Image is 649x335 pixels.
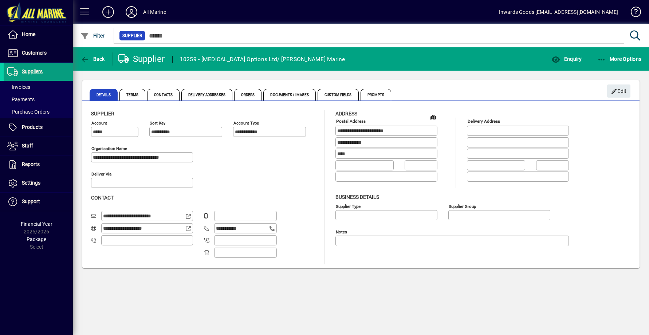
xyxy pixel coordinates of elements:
[21,221,52,227] span: Financial Year
[80,56,105,62] span: Back
[91,195,114,201] span: Contact
[263,89,316,100] span: Documents / Images
[22,31,35,37] span: Home
[335,111,357,117] span: Address
[7,109,50,115] span: Purchase Orders
[550,52,583,66] button: Enquiry
[118,53,165,65] div: Supplier
[551,56,582,62] span: Enquiry
[4,193,73,211] a: Support
[97,5,120,19] button: Add
[361,89,392,100] span: Prompts
[122,32,142,39] span: Supplier
[22,68,43,74] span: Suppliers
[7,96,35,102] span: Payments
[120,5,143,19] button: Profile
[180,54,345,65] div: 10259 - [MEDICAL_DATA] Options Ltd/ [PERSON_NAME] Marine
[234,89,262,100] span: Orders
[318,89,358,100] span: Custom Fields
[611,85,627,97] span: Edit
[4,93,73,106] a: Payments
[597,56,642,62] span: More Options
[22,124,43,130] span: Products
[4,118,73,137] a: Products
[22,50,47,56] span: Customers
[4,174,73,192] a: Settings
[91,146,127,151] mat-label: Organisation name
[336,229,347,234] mat-label: Notes
[80,33,105,39] span: Filter
[4,155,73,174] a: Reports
[4,137,73,155] a: Staff
[91,111,114,117] span: Supplier
[27,236,46,242] span: Package
[147,89,180,100] span: Contacts
[449,204,476,209] mat-label: Supplier group
[595,52,644,66] button: More Options
[22,143,33,149] span: Staff
[4,44,73,62] a: Customers
[150,121,165,126] mat-label: Sort key
[499,6,618,18] div: Inwards Goods [EMAIL_ADDRESS][DOMAIN_NAME]
[4,106,73,118] a: Purchase Orders
[607,84,630,98] button: Edit
[143,6,166,18] div: All Marine
[90,89,118,100] span: Details
[4,81,73,93] a: Invoices
[336,204,361,209] mat-label: Supplier type
[73,52,113,66] app-page-header-button: Back
[335,194,379,200] span: Business details
[79,52,107,66] button: Back
[22,180,40,186] span: Settings
[91,121,107,126] mat-label: Account
[625,1,640,25] a: Knowledge Base
[181,89,232,100] span: Delivery Addresses
[428,111,439,123] a: View on map
[91,172,111,177] mat-label: Deliver via
[7,84,30,90] span: Invoices
[22,198,40,204] span: Support
[233,121,259,126] mat-label: Account Type
[79,29,107,42] button: Filter
[119,89,146,100] span: Terms
[4,25,73,44] a: Home
[22,161,40,167] span: Reports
